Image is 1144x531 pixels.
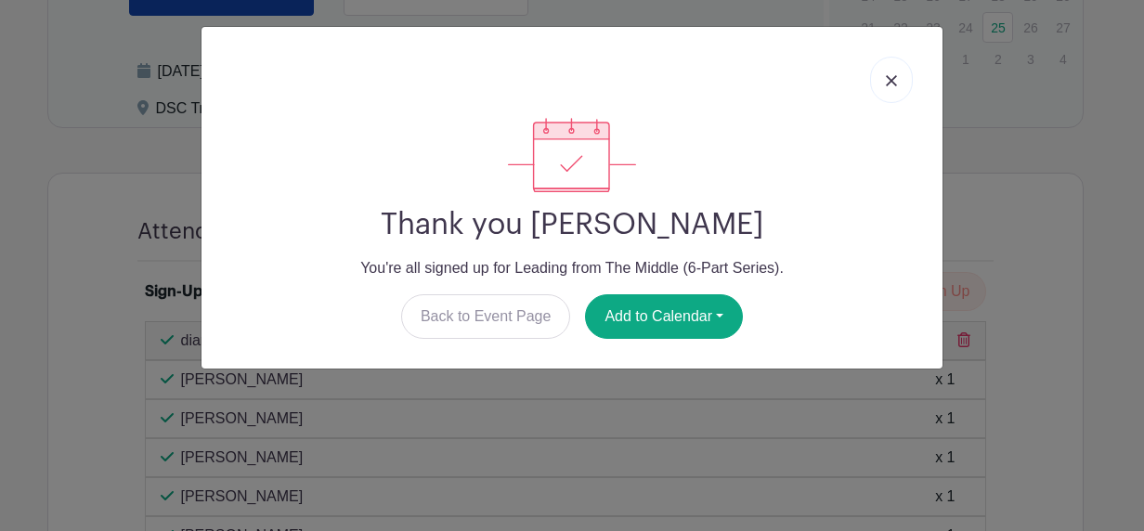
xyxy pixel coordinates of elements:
[508,118,636,192] img: signup_complete-c468d5dda3e2740ee63a24cb0ba0d3ce5d8a4ecd24259e683200fb1569d990c8.svg
[216,257,928,279] p: You're all signed up for Leading from The Middle (6-Part Series).
[401,294,571,339] a: Back to Event Page
[585,294,743,339] button: Add to Calendar
[886,75,897,86] img: close_button-5f87c8562297e5c2d7936805f587ecaba9071eb48480494691a3f1689db116b3.svg
[216,207,928,242] h2: Thank you [PERSON_NAME]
